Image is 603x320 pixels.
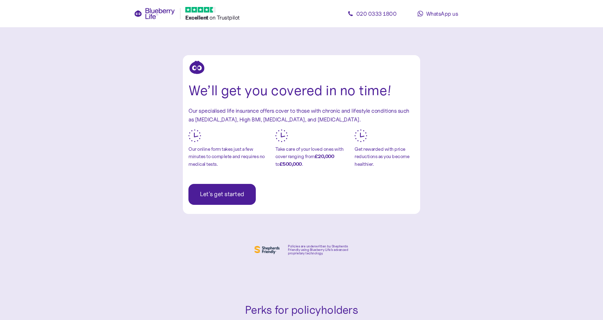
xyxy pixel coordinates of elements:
span: on Trustpilot [209,14,240,21]
a: 020 0333 1800 [341,7,403,21]
b: £20,000 [315,153,334,159]
img: Shephers Friendly [253,244,281,255]
div: Get rewarded with price reductions as you become healthier. [355,146,415,168]
div: Our specialised life insurance offers cover to those with chronic and lifestyle conditions such a... [188,106,415,124]
a: WhatsApp us [406,7,469,21]
div: Our online form takes just a few minutes to complete and requires no medical tests. [188,146,270,168]
button: Let's get started [188,184,256,205]
span: Excellent ️ [185,14,209,21]
b: £500,000 [280,161,302,167]
div: Take care of your loved ones with cover ranging from to . [275,146,350,168]
div: Perks for policyholders [186,302,417,319]
div: Policies are underwritten by Shepherds Friendly using Blueberry Life’s advanced proprietary techn... [288,245,350,255]
span: 020 0333 1800 [356,10,397,17]
span: Let's get started [200,184,244,204]
div: We’ll get you covered in no time! [188,80,415,101]
span: WhatsApp us [426,10,458,17]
